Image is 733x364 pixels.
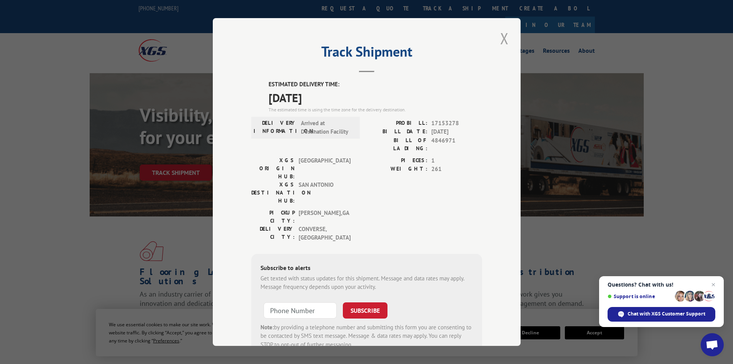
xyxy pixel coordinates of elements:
[431,165,482,174] span: 261
[367,165,427,174] label: WEIGHT:
[299,209,351,225] span: [PERSON_NAME] , GA
[260,274,473,292] div: Get texted with status updates for this shipment. Message and data rates may apply. Message frequ...
[299,156,351,181] span: [GEOGRAPHIC_DATA]
[251,225,295,242] label: DELIVERY CITY:
[301,119,353,136] span: Arrived at Destination Facility
[251,156,295,181] label: XGS ORIGIN HUB:
[431,119,482,128] span: 17153278
[264,302,337,319] input: Phone Number
[367,136,427,153] label: BILL OF LADING:
[269,80,482,89] label: ESTIMATED DELIVERY TIME:
[367,127,427,136] label: BILL DATE:
[431,127,482,136] span: [DATE]
[254,119,297,136] label: DELIVERY INFORMATION:
[701,333,724,356] a: Open chat
[260,324,274,331] strong: Note:
[608,307,715,322] span: Chat with XGS Customer Support
[431,156,482,165] span: 1
[608,294,672,299] span: Support is online
[299,181,351,205] span: SAN ANTONIO
[628,310,705,317] span: Chat with XGS Customer Support
[608,282,715,288] span: Questions? Chat with us!
[260,263,473,274] div: Subscribe to alerts
[343,302,387,319] button: SUBSCRIBE
[367,156,427,165] label: PIECES:
[251,46,482,61] h2: Track Shipment
[260,323,473,349] div: by providing a telephone number and submitting this form you are consenting to be contacted by SM...
[269,89,482,106] span: [DATE]
[251,181,295,205] label: XGS DESTINATION HUB:
[367,119,427,128] label: PROBILL:
[498,28,511,49] button: Close modal
[251,209,295,225] label: PICKUP CITY:
[431,136,482,153] span: 4846971
[299,225,351,242] span: CONVERSE , [GEOGRAPHIC_DATA]
[269,106,482,113] div: The estimated time is using the time zone for the delivery destination.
